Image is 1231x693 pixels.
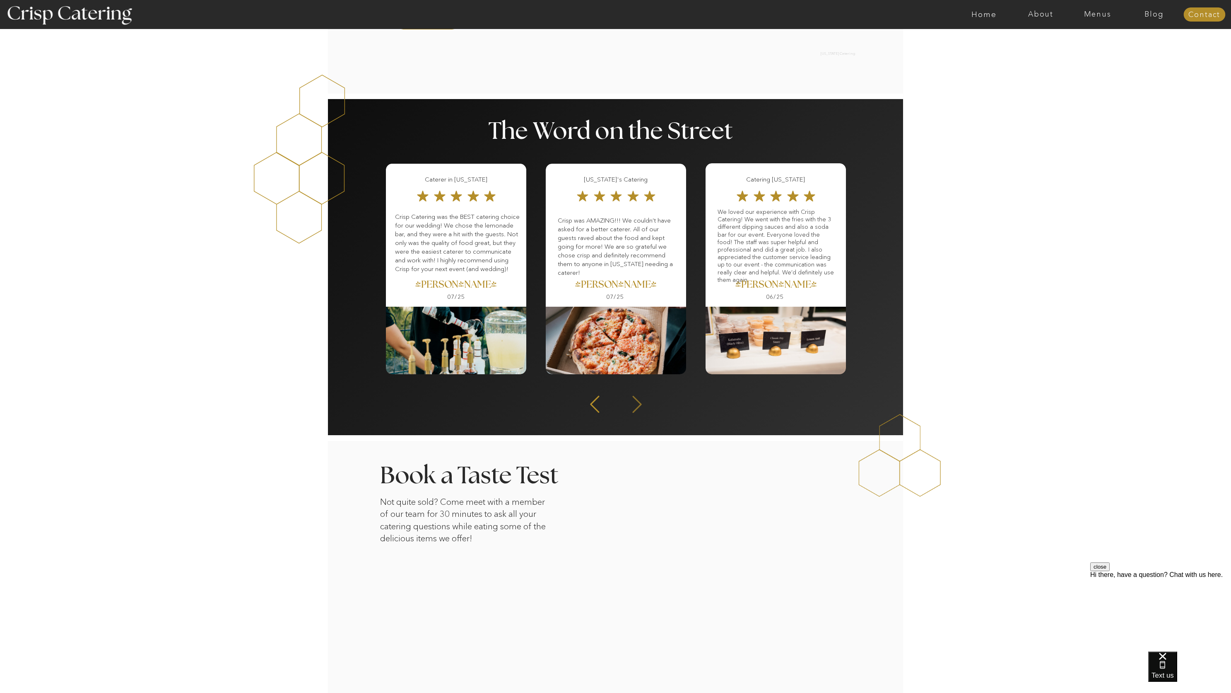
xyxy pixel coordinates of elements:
[718,208,836,299] p: We loved our experience with Crisp Catering! We went with the fries with the 3 different dipping ...
[718,175,834,184] h3: Catering [US_STATE]
[592,294,639,302] h3: 07/25
[1069,10,1126,19] a: Menus
[1090,562,1231,662] iframe: podium webchat widget prompt
[821,51,885,59] h2: [US_STATE] Catering
[380,464,580,486] h3: Book a Taste Test
[693,280,859,292] a: [PERSON_NAME]
[533,280,699,292] a: [PERSON_NAME]
[1012,10,1069,19] a: About
[558,216,677,307] p: Crisp was AMAZING!!! We couldn’t have asked for a better caterer. All of our guests raved about t...
[489,120,743,144] p: The Word on the Street
[956,10,1012,19] a: Home
[752,294,799,302] h3: 06/25
[398,175,514,184] h3: Caterer in [US_STATE]
[1183,11,1225,19] a: Contact
[395,212,520,280] p: Crisp Catering was the BEST catering choice for our wedding! We chose the lemonade bar, and they ...
[558,175,674,184] h3: [US_STATE]'s Catering
[433,294,480,302] h3: 07/25
[1148,652,1231,693] iframe: podium webchat widget bubble
[1126,10,1183,19] a: Blog
[380,496,553,589] p: Not quite sold? Come meet with a member of our team for 30 minutes to ask all your catering quest...
[373,280,539,292] a: [PERSON_NAME]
